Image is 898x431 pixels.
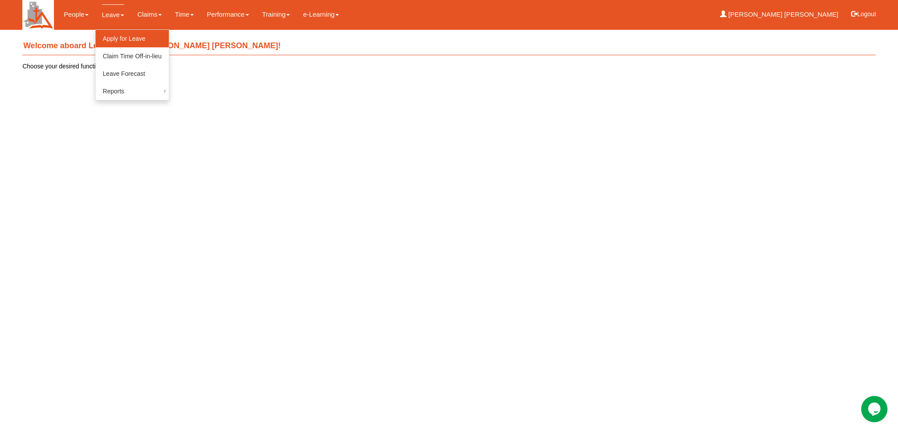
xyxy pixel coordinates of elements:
a: Leave Forecast [96,65,168,82]
a: Claim Time Off-in-lieu [96,47,168,65]
a: [PERSON_NAME] [PERSON_NAME] [720,4,838,25]
a: Leave [102,4,124,25]
a: Time [175,4,194,25]
a: Training [262,4,290,25]
a: Reports [96,82,168,100]
a: People [64,4,89,25]
h4: Welcome aboard Learn Anchor, [PERSON_NAME] [PERSON_NAME]! [22,37,876,55]
p: Choose your desired function from the menu above. [22,62,876,71]
iframe: chat widget [861,396,889,422]
img: H+Cupd5uQsr4AAAAAElFTkSuQmCC [22,0,53,30]
a: Claims [137,4,162,25]
a: e-Learning [303,4,339,25]
a: Performance [207,4,249,25]
button: Logout [845,4,882,25]
a: Apply for Leave [96,30,168,47]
